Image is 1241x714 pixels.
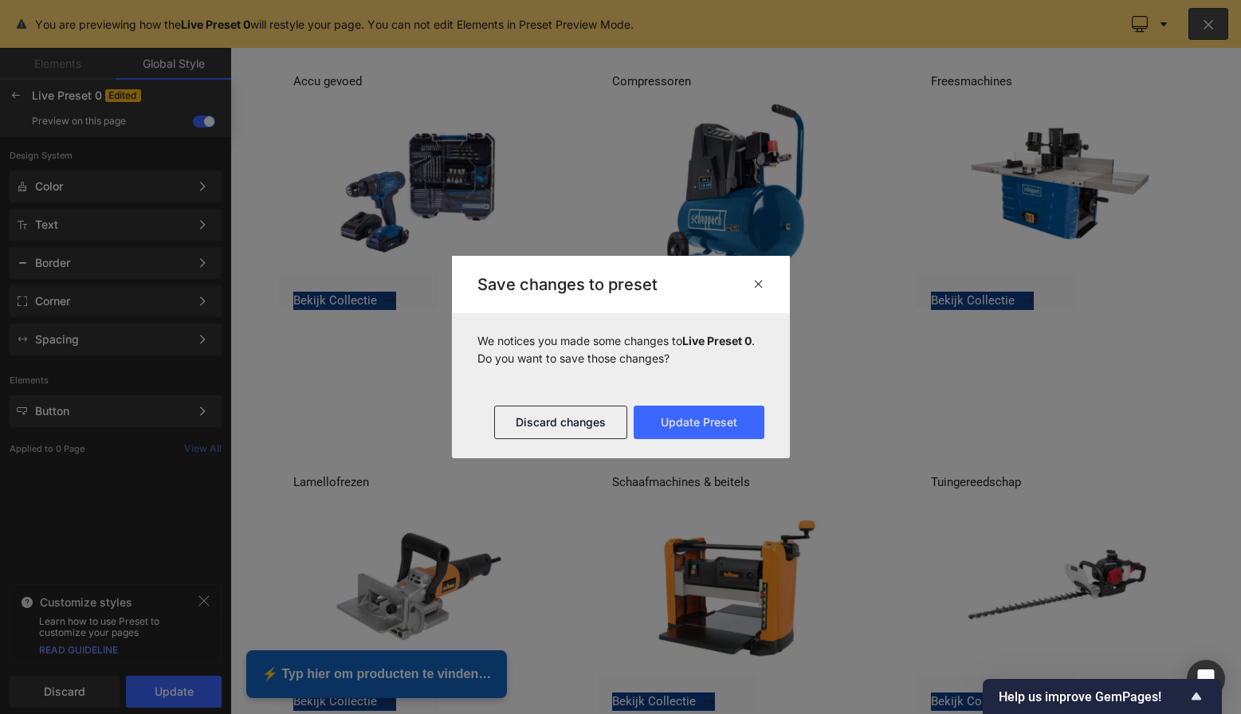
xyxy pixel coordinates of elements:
b: Live Preset 0 [682,334,752,347]
span: ⚡ Typ hier om producten te vinden… [32,616,261,637]
button: Discard changes [494,406,627,439]
div: Open Intercom Messenger [1187,660,1225,698]
div: We notices you made some changes to . Do you want to save those changes? [477,332,764,367]
button: Update Preset [634,406,764,439]
h2: Save changes to preset [477,275,658,294]
button: Show survey - Help us improve GemPages! [999,687,1206,706]
span: Help us improve GemPages! [999,689,1187,704]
